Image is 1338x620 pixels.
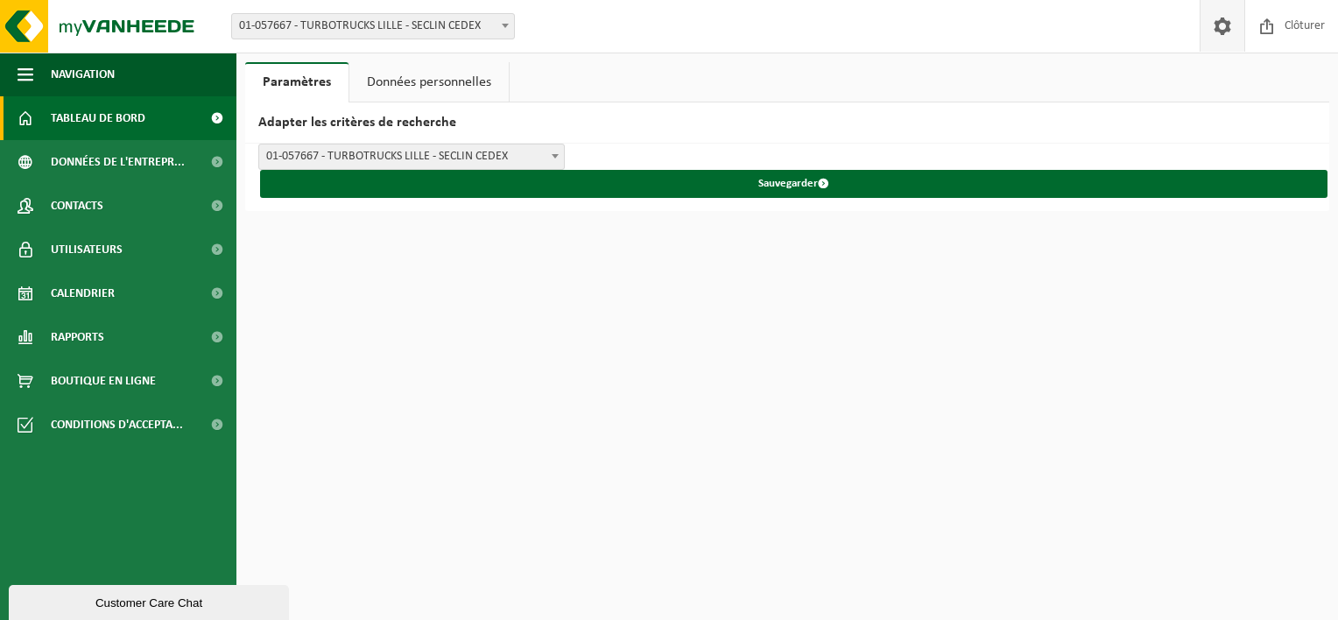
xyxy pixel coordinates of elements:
[51,96,145,140] span: Tableau de bord
[51,140,185,184] span: Données de l'entrepr...
[349,62,509,102] a: Données personnelles
[51,228,123,271] span: Utilisateurs
[259,144,564,169] span: 01-057667 - TURBOTRUCKS LILLE - SECLIN CEDEX
[258,144,565,170] span: 01-057667 - TURBOTRUCKS LILLE - SECLIN CEDEX
[51,53,115,96] span: Navigation
[51,184,103,228] span: Contacts
[9,581,292,620] iframe: chat widget
[51,271,115,315] span: Calendrier
[51,403,183,447] span: Conditions d'accepta...
[231,13,515,39] span: 01-057667 - TURBOTRUCKS LILLE - SECLIN CEDEX
[51,359,156,403] span: Boutique en ligne
[245,102,1329,144] h2: Adapter les critères de recherche
[232,14,514,39] span: 01-057667 - TURBOTRUCKS LILLE - SECLIN CEDEX
[260,170,1327,198] button: Sauvegarder
[245,62,349,102] a: Paramètres
[51,315,104,359] span: Rapports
